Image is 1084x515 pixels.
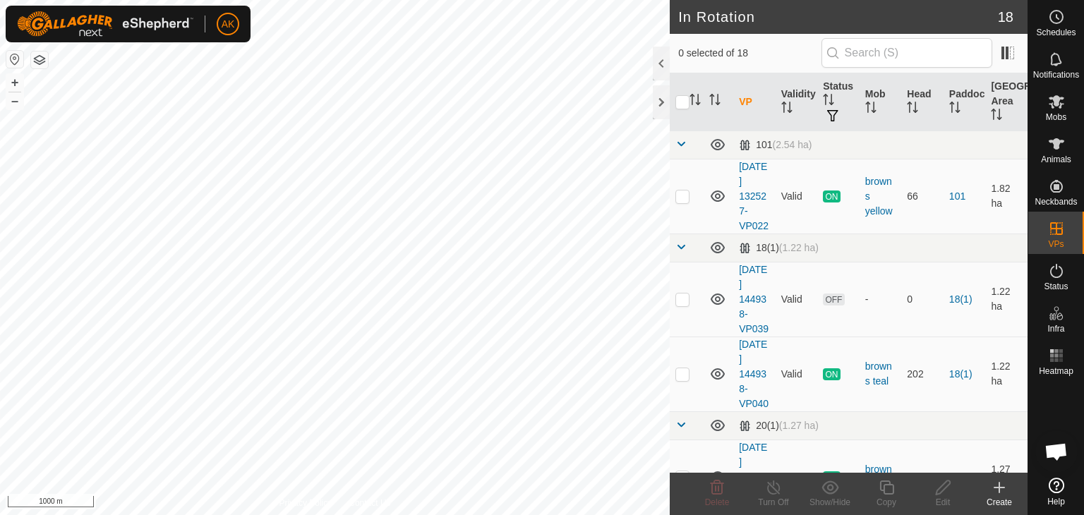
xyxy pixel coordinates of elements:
a: [DATE] 144938-VP041 [739,442,769,512]
span: Notifications [1033,71,1079,79]
div: browns teal [865,359,896,389]
span: OFF [823,293,844,305]
div: Turn Off [745,496,802,509]
button: Map Layers [31,51,48,68]
p-sorticon: Activate to sort [991,111,1002,122]
a: [DATE] 144938-VP040 [739,339,769,409]
td: 202 [901,337,944,411]
div: - [865,292,896,307]
div: 101 [739,139,812,151]
th: Mob [860,73,902,131]
p-sorticon: Activate to sort [781,104,793,115]
span: Neckbands [1035,198,1077,206]
span: Infra [1047,325,1064,333]
span: Schedules [1036,28,1076,37]
input: Search (S) [821,38,992,68]
span: AK [222,17,235,32]
div: Create [971,496,1028,509]
span: VPs [1048,240,1064,248]
a: Contact Us [349,497,390,509]
p-sorticon: Activate to sort [907,104,918,115]
td: 1.27 ha [985,440,1028,514]
a: Privacy Policy [279,497,332,509]
a: Help [1028,472,1084,511]
div: Show/Hide [802,496,858,509]
span: ON [823,368,840,380]
p-sorticon: Activate to sort [865,104,877,115]
span: (1.27 ha) [779,420,819,431]
td: 1.22 ha [985,262,1028,337]
button: – [6,92,23,109]
th: Head [901,73,944,131]
div: Open chat [1035,430,1078,473]
td: 1.22 ha [985,337,1028,411]
button: Reset Map [6,51,23,68]
p-sorticon: Activate to sort [823,96,834,107]
div: Copy [858,496,915,509]
span: (2.54 ha) [772,139,812,150]
span: 18 [998,6,1013,28]
div: 18(1) [739,242,819,254]
td: Valid [776,440,818,514]
span: Delete [705,497,730,507]
div: browns yellow [865,174,896,219]
p-sorticon: Activate to sort [949,104,960,115]
th: Validity [776,73,818,131]
span: Heatmap [1039,367,1073,375]
a: 20(1) [949,471,972,483]
span: Mobs [1046,113,1066,121]
span: (1.22 ha) [779,242,819,253]
a: [DATE] 144938-VP039 [739,264,769,334]
span: Help [1047,497,1065,506]
p-sorticon: Activate to sort [709,96,721,107]
td: 0 [901,262,944,337]
a: [DATE] 132527-VP022 [739,161,769,231]
img: Gallagher Logo [17,11,193,37]
th: VP [733,73,776,131]
span: ON [823,190,840,202]
div: Edit [915,496,971,509]
th: Paddock [944,73,986,131]
td: 66 [901,159,944,234]
a: 18(1) [949,293,972,305]
th: [GEOGRAPHIC_DATA] Area [985,73,1028,131]
th: Status [817,73,860,131]
td: 202 [901,440,944,514]
h2: In Rotation [678,8,998,25]
span: Status [1044,282,1068,291]
div: browns teal [865,462,896,492]
td: Valid [776,262,818,337]
button: + [6,74,23,91]
span: Animals [1041,155,1071,164]
td: Valid [776,337,818,411]
span: 0 selected of 18 [678,46,821,61]
td: 1.82 ha [985,159,1028,234]
div: 20(1) [739,420,819,432]
span: ON [823,471,840,483]
a: 101 [949,190,965,202]
p-sorticon: Activate to sort [689,96,701,107]
td: Valid [776,159,818,234]
a: 18(1) [949,368,972,380]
